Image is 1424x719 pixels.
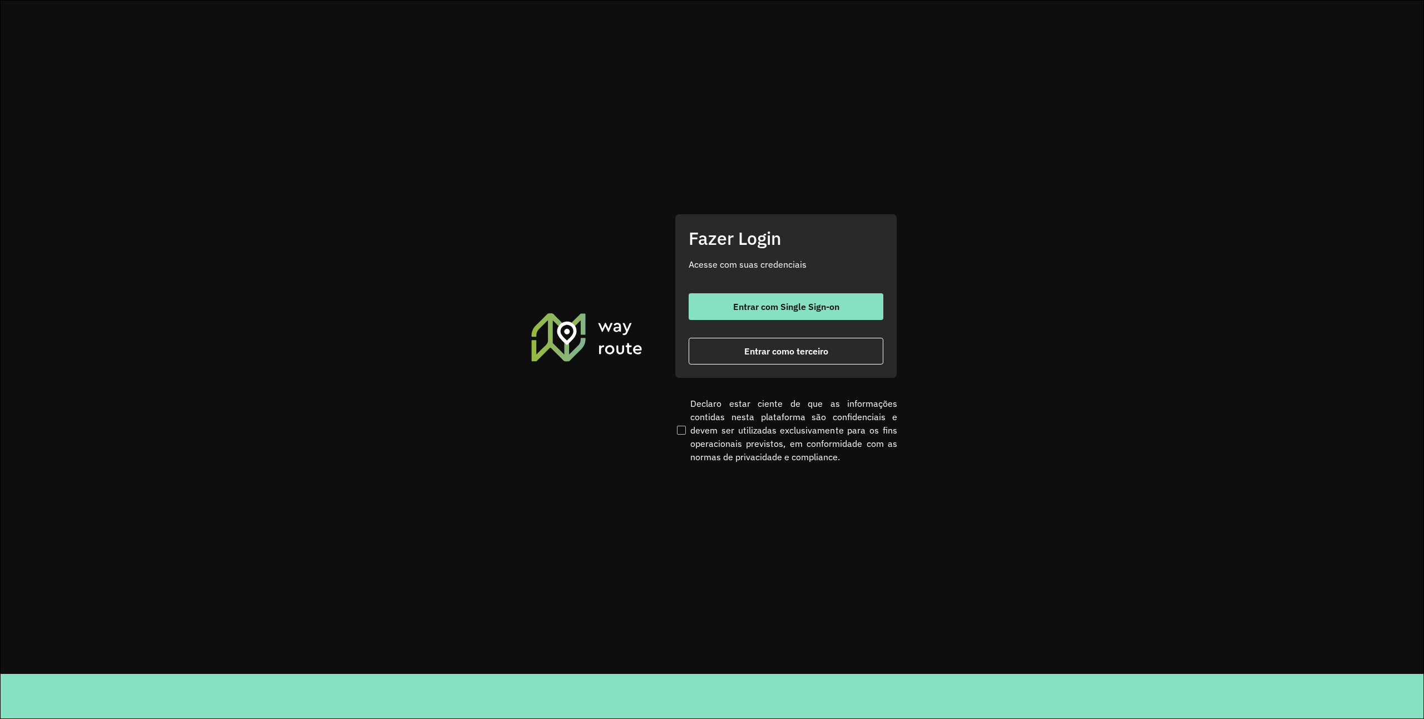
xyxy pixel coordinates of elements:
[689,293,883,320] button: button
[530,312,644,363] img: Roteirizador AmbevTech
[733,302,839,311] span: Entrar com Single Sign-on
[675,397,897,464] label: Declaro estar ciente de que as informações contidas nesta plataforma são confidenciais e devem se...
[689,338,883,365] button: button
[744,347,828,356] span: Entrar como terceiro
[689,228,883,249] h2: Fazer Login
[689,258,883,271] p: Acesse com suas credenciais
